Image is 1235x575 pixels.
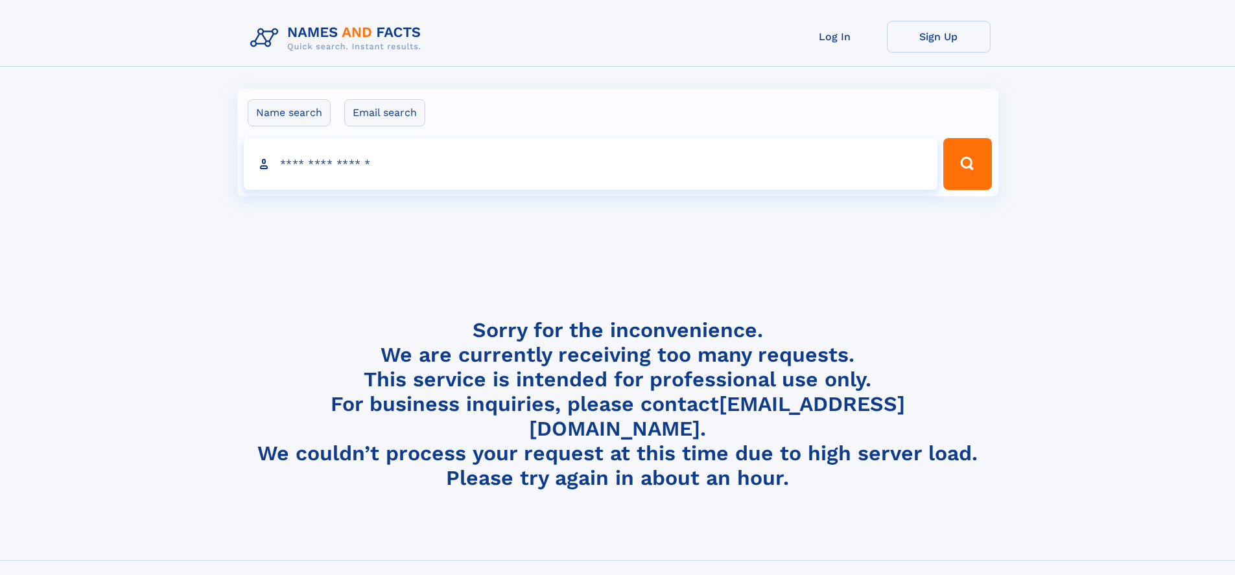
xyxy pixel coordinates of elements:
[344,99,425,126] label: Email search
[245,318,991,491] h4: Sorry for the inconvenience. We are currently receiving too many requests. This service is intend...
[887,21,991,53] a: Sign Up
[248,99,331,126] label: Name search
[783,21,887,53] a: Log In
[245,21,432,56] img: Logo Names and Facts
[244,138,938,190] input: search input
[943,138,991,190] button: Search Button
[529,392,905,441] a: [EMAIL_ADDRESS][DOMAIN_NAME]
